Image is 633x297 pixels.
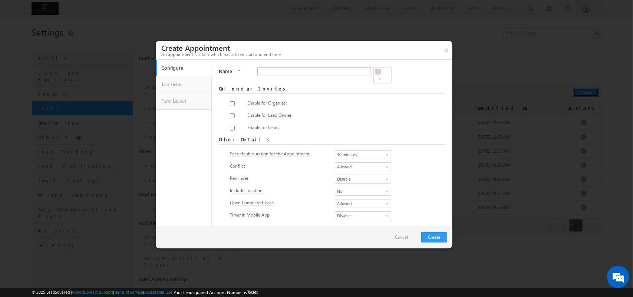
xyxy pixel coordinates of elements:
[159,62,208,74] a: Configure
[114,290,143,294] a: Terms of Service
[421,232,447,242] button: Create
[230,151,310,157] span: Set default duration for the Appointment
[32,289,258,296] span: © 2025 LeadSquared | | | | |
[230,163,245,169] span: Conflict
[230,200,274,206] span: Open Completed Tasks
[10,69,135,222] textarea: Type your message and hit 'Enter'
[13,39,31,49] img: d_60004797649_company_0_60004797649
[335,151,386,158] span: 30 minutes
[335,200,386,207] span: Allowed
[174,290,258,295] span: Your Leadsquared Account Number is
[335,211,391,220] a: Disable
[335,212,386,219] span: Disable
[335,162,391,171] a: Allowed
[247,100,287,106] span: Enable for Organizer
[335,164,386,170] span: Allowed
[247,112,291,118] span: Enable for Lead Owner
[122,4,139,22] div: Minimize live chat window
[101,228,135,238] em: Start Chat
[144,290,172,294] a: Acceptable Use
[230,212,270,218] span: Timer in Mobile App
[335,175,391,184] a: Disable
[335,187,391,196] a: No
[247,125,279,130] span: Enable for Leads
[247,290,258,295] span: 78031
[441,41,452,60] button: ×
[161,51,452,58] div: An appointment is a task which has a fixed start and end time
[335,150,391,159] a: 30 minutes
[159,95,208,108] a: Form Layout
[72,290,83,294] a: About
[230,175,248,181] span: Reminder
[219,68,232,75] label: Name
[395,234,415,241] a: Cancel
[159,78,208,91] a: Task Fields
[39,39,125,49] div: Chat with us now
[335,188,386,195] span: No
[230,188,263,194] span: Include Location
[335,199,391,208] a: Allowed
[219,83,445,94] h3: Calendar Invites
[84,290,113,294] a: Contact Support
[161,41,452,51] h3: Create Appointment
[335,176,386,182] span: Disable
[219,134,445,145] h3: Other Details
